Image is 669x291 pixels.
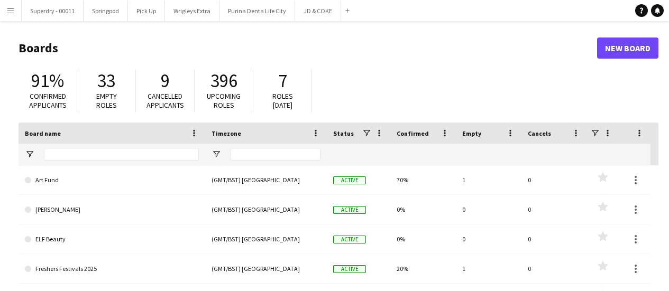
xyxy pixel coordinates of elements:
button: Open Filter Menu [25,149,34,159]
span: 7 [278,69,287,92]
span: 396 [210,69,237,92]
div: 0 [521,165,587,194]
span: 9 [161,69,170,92]
span: Cancelled applicants [146,91,184,110]
span: Upcoming roles [207,91,241,110]
div: 1 [456,165,521,194]
div: 0 [456,224,521,254]
div: 0 [456,195,521,224]
button: Pick Up [128,1,165,21]
button: Superdry - 00011 [22,1,84,21]
span: Board name [25,129,61,137]
a: [PERSON_NAME] [25,195,199,224]
div: (GMT/BST) [GEOGRAPHIC_DATA] [205,165,327,194]
span: Empty [462,129,481,137]
button: Wrigleys Extra [165,1,219,21]
input: Board name Filter Input [44,148,199,161]
span: 33 [97,69,115,92]
button: Open Filter Menu [212,149,221,159]
button: JD & COKE [295,1,341,21]
input: Timezone Filter Input [231,148,320,161]
div: (GMT/BST) [GEOGRAPHIC_DATA] [205,224,327,254]
span: Roles [DATE] [272,91,293,110]
span: Cancels [528,129,551,137]
div: 0 [521,224,587,254]
span: Confirmed applicants [29,91,67,110]
span: Timezone [212,129,241,137]
span: Empty roles [96,91,117,110]
div: (GMT/BST) [GEOGRAPHIC_DATA] [205,195,327,224]
button: Springpod [84,1,128,21]
div: 1 [456,254,521,283]
span: Confirmed [397,129,429,137]
div: 70% [390,165,456,194]
a: New Board [597,37,658,59]
span: Active [333,176,366,184]
button: Purina Denta Life City [219,1,295,21]
h1: Boards [19,40,597,56]
span: Active [333,206,366,214]
span: Status [333,129,354,137]
span: 91% [31,69,64,92]
a: ELF Beauty [25,224,199,254]
div: 0% [390,224,456,254]
span: Active [333,236,366,243]
div: (GMT/BST) [GEOGRAPHIC_DATA] [205,254,327,283]
div: 20% [390,254,456,283]
div: 0 [521,195,587,224]
span: Active [333,265,366,273]
a: Freshers Festivals 2025 [25,254,199,284]
a: Art Fund [25,165,199,195]
div: 0% [390,195,456,224]
div: 0 [521,254,587,283]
